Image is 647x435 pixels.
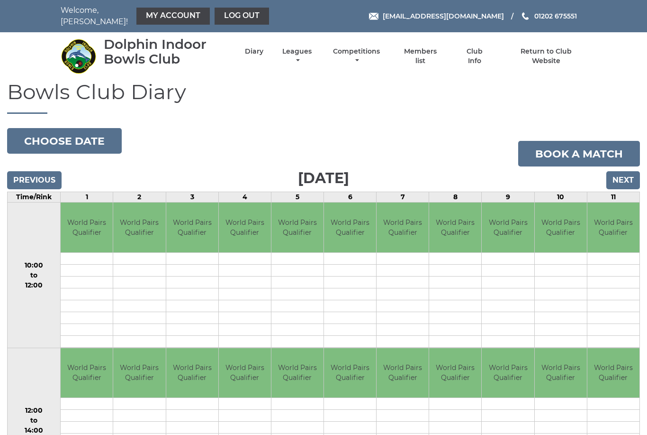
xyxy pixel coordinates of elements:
td: World Pairs Qualifier [429,203,481,252]
td: World Pairs Qualifier [324,203,376,252]
td: 9 [482,192,534,203]
a: Return to Club Website [506,47,586,65]
td: World Pairs Qualifier [219,348,271,398]
a: Club Info [459,47,490,65]
a: Book a match [518,141,640,167]
input: Next [606,171,640,189]
td: Time/Rink [8,192,61,203]
img: Email [369,13,378,20]
td: World Pairs Qualifier [429,348,481,398]
a: Leagues [280,47,314,65]
td: 7 [377,192,429,203]
td: World Pairs Qualifier [482,203,534,252]
td: World Pairs Qualifier [166,203,218,252]
td: 2 [113,192,166,203]
span: [EMAIL_ADDRESS][DOMAIN_NAME] [383,12,504,20]
div: Dolphin Indoor Bowls Club [104,37,228,66]
td: 6 [324,192,377,203]
h1: Bowls Club Diary [7,80,640,114]
td: 11 [587,192,639,203]
td: 3 [166,192,218,203]
td: World Pairs Qualifier [482,348,534,398]
td: World Pairs Qualifier [113,203,165,252]
td: 10 [534,192,587,203]
span: 01202 675551 [534,12,577,20]
td: World Pairs Qualifier [271,203,323,252]
img: Phone us [522,12,529,20]
nav: Welcome, [PERSON_NAME]! [61,5,271,28]
td: World Pairs Qualifier [377,203,429,252]
td: World Pairs Qualifier [535,348,587,398]
a: Phone us 01202 675551 [521,11,577,21]
a: Email [EMAIL_ADDRESS][DOMAIN_NAME] [369,11,504,21]
td: 4 [218,192,271,203]
td: World Pairs Qualifier [587,348,639,398]
td: World Pairs Qualifier [377,348,429,398]
td: World Pairs Qualifier [61,203,113,252]
td: 1 [61,192,113,203]
td: World Pairs Qualifier [61,348,113,398]
td: World Pairs Qualifier [535,203,587,252]
td: World Pairs Qualifier [324,348,376,398]
input: Previous [7,171,62,189]
td: 10:00 to 12:00 [8,203,61,348]
a: Members list [399,47,442,65]
td: 5 [271,192,323,203]
a: Competitions [331,47,382,65]
td: World Pairs Qualifier [166,348,218,398]
td: World Pairs Qualifier [271,348,323,398]
td: World Pairs Qualifier [113,348,165,398]
button: Choose date [7,128,122,154]
a: Diary [245,47,263,56]
a: My Account [136,8,210,25]
td: World Pairs Qualifier [219,203,271,252]
img: Dolphin Indoor Bowls Club [61,38,96,74]
td: World Pairs Qualifier [587,203,639,252]
a: Log out [215,8,269,25]
td: 8 [429,192,482,203]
